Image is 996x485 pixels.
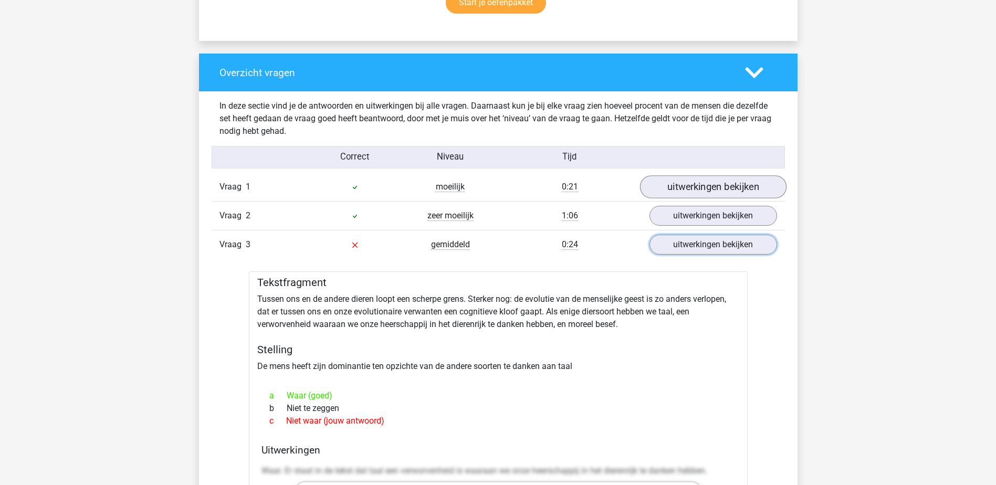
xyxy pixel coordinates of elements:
div: Niet waar (jouw antwoord) [261,415,735,427]
span: b [269,402,287,415]
span: Vraag [219,238,246,251]
span: Vraag [219,181,246,193]
span: 0:21 [562,182,578,192]
h5: Tekstfragment [257,276,739,289]
a: uitwerkingen bekijken [649,206,777,226]
span: 0:24 [562,239,578,250]
span: zeer moeilijk [427,210,474,221]
span: 2 [246,210,250,220]
span: gemiddeld [431,239,470,250]
div: Tijd [498,151,641,164]
span: c [269,415,286,427]
span: moeilijk [436,182,465,192]
span: 3 [246,239,250,249]
a: uitwerkingen bekijken [639,176,786,199]
p: Waar. Er staat in de tekst dat taal een verworvenheid is waaraan we onze heerschappij in het dier... [261,465,735,477]
span: 1:06 [562,210,578,221]
div: In deze sectie vind je de antwoorden en uitwerkingen bij alle vragen. Daarnaast kun je bij elke v... [212,100,785,138]
span: Vraag [219,209,246,222]
span: a [269,389,287,402]
a: uitwerkingen bekijken [649,235,777,255]
h5: Stelling [257,343,739,356]
div: Niveau [403,151,498,164]
span: 1 [246,182,250,192]
div: Waar (goed) [261,389,735,402]
h4: Overzicht vragen [219,67,729,79]
div: Correct [307,151,403,164]
h4: Uitwerkingen [261,444,735,456]
div: Niet te zeggen [261,402,735,415]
